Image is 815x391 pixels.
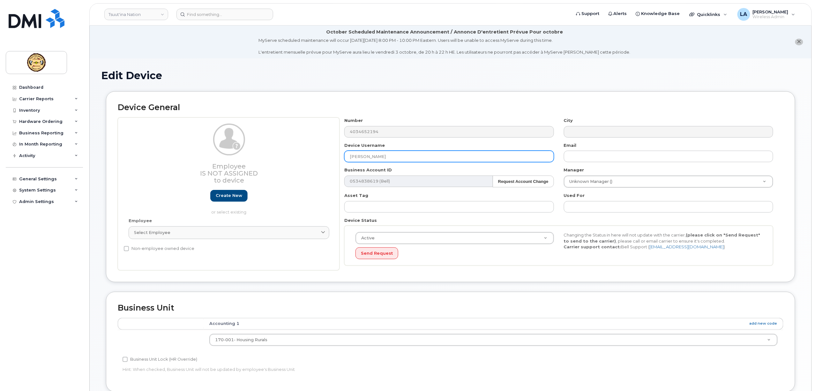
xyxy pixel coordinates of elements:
label: Number [344,117,363,124]
strong: Carrier support contact: [564,244,621,249]
label: Email [564,142,577,148]
span: Is not assigned [200,169,258,177]
p: Hint: When checked, Business Unit will not be updated by employee's Business Unit [123,366,557,372]
h3: Employee [129,163,329,184]
th: Accounting 1 [204,318,783,329]
a: 170-001- Housing Rurals [210,334,777,346]
h1: Edit Device [101,70,800,81]
span: to device [214,177,244,184]
span: Active [357,235,375,241]
button: Request Account Change [493,176,554,187]
label: Manager [564,167,584,173]
h2: Device General [118,103,783,112]
label: Non-employee owned device [124,245,194,252]
input: Business Unit Lock (HR Override) [123,357,128,362]
a: Create new [210,190,248,202]
input: Non-employee owned device [124,246,129,251]
strong: (please click on "Send Request" to send to the carrier) [564,232,760,244]
label: Device Username [344,142,385,148]
a: Select employee [129,226,329,239]
a: Active [356,232,554,244]
a: Unknown Manager () [564,176,773,187]
button: close notification [795,39,803,45]
span: Select employee [134,229,170,236]
div: MyServe scheduled maintenance will occur [DATE][DATE] 8:00 PM - 10:00 PM Eastern. Users will be u... [259,37,631,55]
label: Business Unit Lock (HR Override) [123,356,197,363]
span: Unknown Manager () [566,179,613,184]
h2: Business Unit [118,304,783,312]
p: or select existing [129,209,329,215]
a: [EMAIL_ADDRESS][DOMAIN_NAME] [649,244,724,249]
label: Employee [129,218,152,224]
span: 170-001- Housing Rurals [215,337,267,342]
label: Business Account ID [344,167,392,173]
label: Asset Tag [344,192,368,199]
label: City [564,117,573,124]
button: Send Request [355,247,398,259]
div: Changing the Status in here will not update with the carrier, , please call or email carrier to e... [559,232,767,250]
label: Device Status [344,217,377,223]
div: October Scheduled Maintenance Announcement / Annonce D'entretient Prévue Pour octobre [326,29,563,35]
a: add new code [750,321,777,326]
label: Used For [564,192,585,199]
strong: Request Account Change [498,179,549,184]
